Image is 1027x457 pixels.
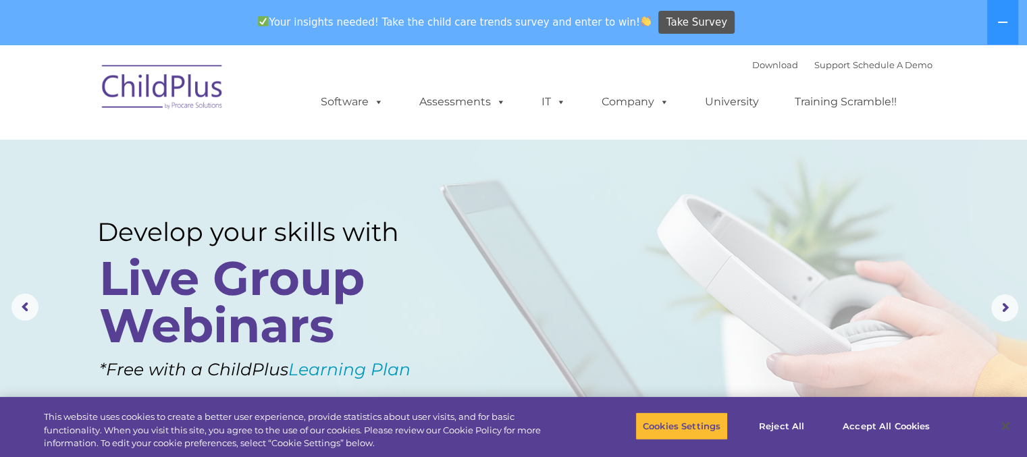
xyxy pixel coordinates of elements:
span: Take Survey [666,11,727,34]
font: | [752,59,932,70]
button: Close [991,411,1020,441]
a: Take Survey [658,11,735,34]
rs-layer: Develop your skills with [97,217,437,247]
button: Reject All [739,412,824,440]
a: University [691,88,772,115]
a: Company [588,88,683,115]
a: IT [528,88,579,115]
div: This website uses cookies to create a better user experience, provide statistics about user visit... [44,410,565,450]
span: Last name [188,89,229,99]
rs-layer: Live Group Webinars [99,254,433,349]
a: Training Scramble!! [781,88,910,115]
img: ChildPlus by Procare Solutions [95,55,230,123]
a: Assessments [406,88,519,115]
a: Learning Plan [288,359,411,379]
span: Phone number [188,144,245,155]
span: Your insights needed! Take the child care trends survey and enter to win! [253,9,657,35]
a: Download [752,59,798,70]
button: Accept All Cookies [835,412,937,440]
a: Schedule A Demo [853,59,932,70]
rs-layer: *Free with a ChildPlus [99,354,462,385]
a: Software [307,88,397,115]
a: Support [814,59,850,70]
button: Cookies Settings [635,412,728,440]
img: ✅ [258,16,268,26]
img: 👏 [641,16,651,26]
